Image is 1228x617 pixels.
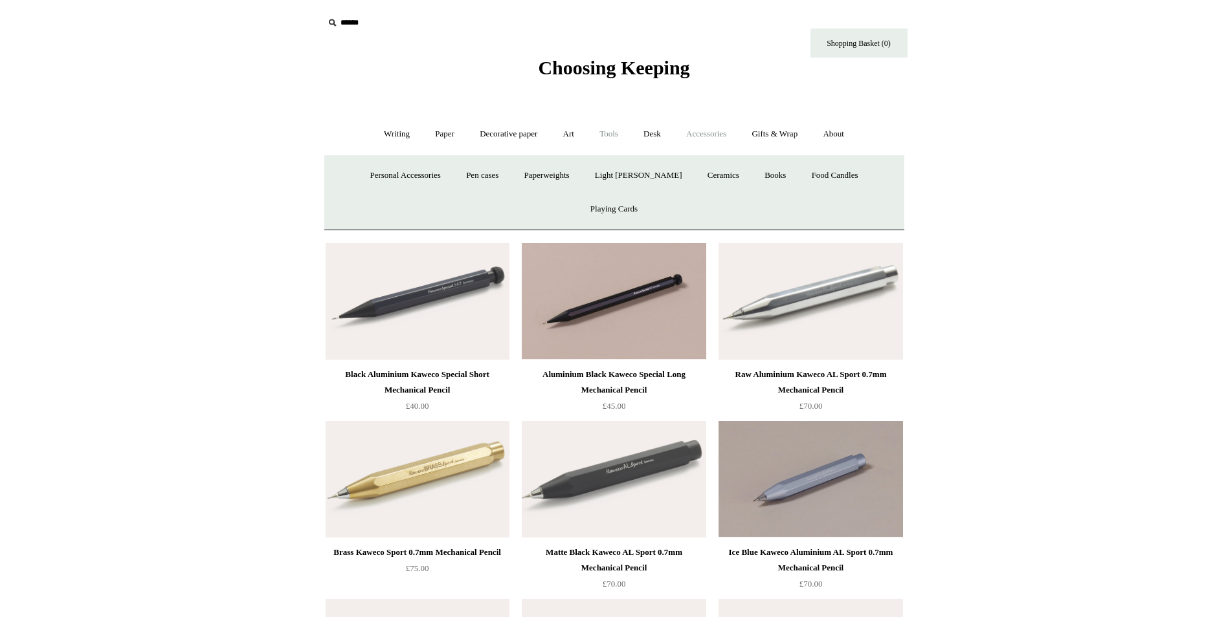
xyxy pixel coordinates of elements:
[675,117,738,151] a: Accessories
[406,563,429,573] span: £75.00
[326,421,509,537] img: Brass Kaweco Sport 0.7mm Mechanical Pencil
[326,545,509,598] a: Brass Kaweco Sport 0.7mm Mechanical Pencil £75.00
[522,421,706,537] img: Matte Black Kaweco AL Sport 0.7mm Mechanical Pencil
[326,243,509,360] img: Black Aluminium Kaweco Special Short Mechanical Pencil
[583,158,694,193] a: Light [PERSON_NAME]
[719,243,902,360] img: Raw Aluminium Kaweco AL Sport 0.7mm Mechanical Pencil
[358,158,452,193] a: Personal Accessories
[326,367,509,420] a: Black Aluminium Kaweco Special Short Mechanical Pencil £40.00
[522,545,706,598] a: Matte Black Kaweco AL Sport 0.7mm Mechanical Pencil £70.00
[522,243,706,360] a: Aluminium Black Kaweco Special Long Mechanical Pencil Aluminium Black Kaweco Special Long Mechani...
[719,545,902,598] a: Ice Blue Kaweco Aluminium AL Sport 0.7mm Mechanical Pencil £70.00
[740,117,809,151] a: Gifts & Wrap
[522,367,706,420] a: Aluminium Black Kaweco Special Long Mechanical Pencil £45.00
[538,57,689,78] span: Choosing Keeping
[468,117,549,151] a: Decorative paper
[799,401,823,411] span: £70.00
[454,158,510,193] a: Pen cases
[719,243,902,360] a: Raw Aluminium Kaweco AL Sport 0.7mm Mechanical Pencil Raw Aluminium Kaweco AL Sport 0.7mm Mechani...
[800,158,870,193] a: Food Candles
[696,158,751,193] a: Ceramics
[372,117,421,151] a: Writing
[522,243,706,360] img: Aluminium Black Kaweco Special Long Mechanical Pencil
[423,117,466,151] a: Paper
[525,367,702,398] div: Aluminium Black Kaweco Special Long Mechanical Pencil
[329,545,506,560] div: Brass Kaweco Sport 0.7mm Mechanical Pencil
[603,579,626,589] span: £70.00
[525,545,702,576] div: Matte Black Kaweco AL Sport 0.7mm Mechanical Pencil
[719,421,902,537] a: Ice Blue Kaweco Aluminium AL Sport 0.7mm Mechanical Pencil Ice Blue Kaweco Aluminium AL Sport 0.7...
[538,67,689,76] a: Choosing Keeping
[522,421,706,537] a: Matte Black Kaweco AL Sport 0.7mm Mechanical Pencil Matte Black Kaweco AL Sport 0.7mm Mechanical ...
[799,579,823,589] span: £70.00
[603,401,626,411] span: £45.00
[326,243,509,360] a: Black Aluminium Kaweco Special Short Mechanical Pencil Black Aluminium Kaweco Special Short Mecha...
[632,117,673,151] a: Desk
[513,158,581,193] a: Paperweights
[588,117,630,151] a: Tools
[811,117,856,151] a: About
[329,367,506,398] div: Black Aluminium Kaweco Special Short Mechanical Pencil
[579,192,649,226] a: Playing Cards
[326,421,509,537] a: Brass Kaweco Sport 0.7mm Mechanical Pencil Brass Kaweco Sport 0.7mm Mechanical Pencil
[552,117,586,151] a: Art
[722,367,899,398] div: Raw Aluminium Kaweco AL Sport 0.7mm Mechanical Pencil
[719,421,902,537] img: Ice Blue Kaweco Aluminium AL Sport 0.7mm Mechanical Pencil
[719,367,902,420] a: Raw Aluminium Kaweco AL Sport 0.7mm Mechanical Pencil £70.00
[722,545,899,576] div: Ice Blue Kaweco Aluminium AL Sport 0.7mm Mechanical Pencil
[753,158,798,193] a: Books
[406,401,429,411] span: £40.00
[810,28,908,58] a: Shopping Basket (0)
